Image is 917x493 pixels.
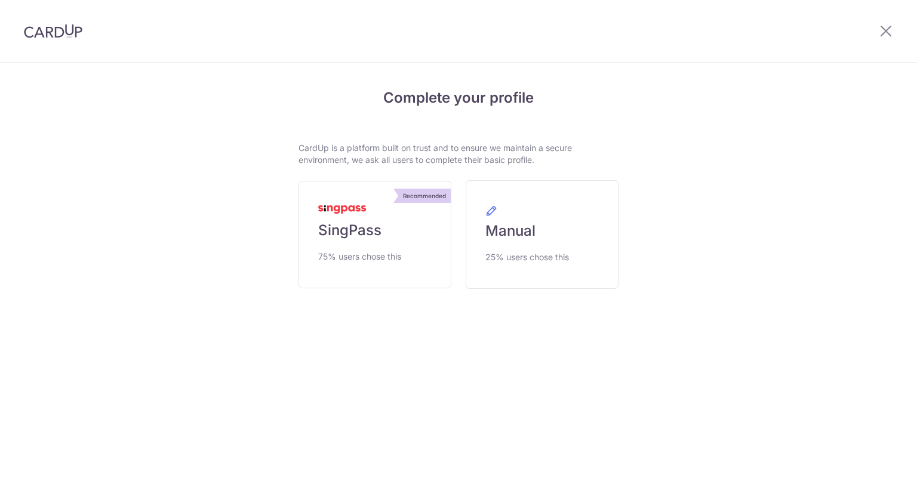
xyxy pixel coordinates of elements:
span: 75% users chose this [318,249,401,264]
span: SingPass [318,221,381,240]
a: Manual 25% users chose this [466,180,618,289]
span: 25% users chose this [485,250,569,264]
a: Recommended SingPass 75% users chose this [299,181,451,288]
span: Manual [485,221,536,241]
h4: Complete your profile [299,87,618,109]
p: CardUp is a platform built on trust and to ensure we maintain a secure environment, we ask all us... [299,142,618,166]
img: CardUp [24,24,82,38]
div: Recommended [398,189,451,203]
img: MyInfoLogo [318,205,366,214]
